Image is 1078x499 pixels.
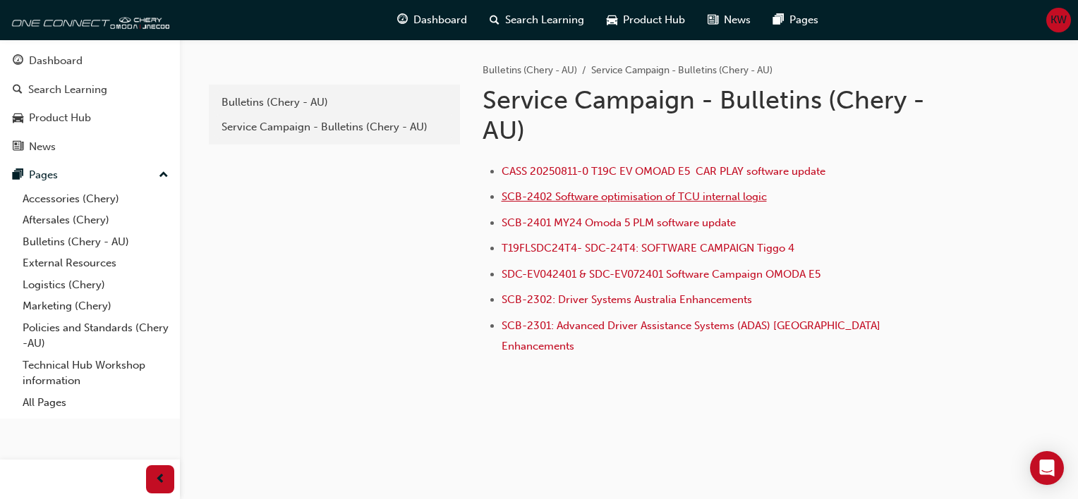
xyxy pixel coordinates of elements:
[502,268,820,281] a: SDC-EV042401 & SDC-EV072401 Software Campaign OMODA E5
[17,317,174,355] a: Policies and Standards (Chery -AU)
[6,48,174,74] a: Dashboard
[762,6,830,35] a: pages-iconPages
[214,90,454,115] a: Bulletins (Chery - AU)
[29,139,56,155] div: News
[505,12,584,28] span: Search Learning
[773,11,784,29] span: pages-icon
[13,84,23,97] span: search-icon
[591,63,773,79] li: Service Campaign - Bulletins (Chery - AU)
[6,45,174,162] button: DashboardSearch LearningProduct HubNews
[6,105,174,131] a: Product Hub
[7,6,169,34] img: oneconnect
[222,94,447,111] div: Bulletins (Chery - AU)
[502,216,736,229] a: SCB-2401 MY24 Omoda 5 PLM software update
[1050,12,1067,28] span: KW
[17,252,174,274] a: External Resources
[159,166,169,185] span: up-icon
[13,169,23,182] span: pages-icon
[708,11,718,29] span: news-icon
[502,190,767,203] a: SCB-2402 Software optimisation of TCU internal logic
[17,209,174,231] a: Aftersales (Chery)
[17,392,174,414] a: All Pages
[6,134,174,160] a: News
[696,6,762,35] a: news-iconNews
[1030,451,1064,485] div: Open Intercom Messenger
[502,319,883,352] a: SCB-2301: Advanced Driver Assistance Systems (ADAS) [GEOGRAPHIC_DATA] Enhancements
[29,167,58,183] div: Pages
[29,53,83,69] div: Dashboard
[1046,8,1071,32] button: KW
[6,162,174,188] button: Pages
[13,141,23,154] span: news-icon
[29,110,91,126] div: Product Hub
[724,12,751,28] span: News
[502,165,825,178] a: CASS 20250811-0 T19C EV OMOAD E5 CAR PLAY software update
[17,188,174,210] a: Accessories (Chery)
[17,355,174,392] a: Technical Hub Workshop information
[502,293,752,306] a: SCB-2302: Driver Systems Australia Enhancements
[222,119,447,135] div: Service Campaign - Bulletins (Chery - AU)
[13,112,23,125] span: car-icon
[595,6,696,35] a: car-iconProduct Hub
[397,11,408,29] span: guage-icon
[13,55,23,68] span: guage-icon
[490,11,499,29] span: search-icon
[483,85,945,146] h1: Service Campaign - Bulletins (Chery - AU)
[386,6,478,35] a: guage-iconDashboard
[17,231,174,253] a: Bulletins (Chery - AU)
[502,242,794,254] a: T19FLSDC24T4- SDC-24T4: SOFTWARE CAMPAIGN Tiggo 4
[478,6,595,35] a: search-iconSearch Learning
[17,295,174,317] a: Marketing (Chery)
[214,115,454,140] a: Service Campaign - Bulletins (Chery - AU)
[607,11,617,29] span: car-icon
[483,64,577,76] a: Bulletins (Chery - AU)
[623,12,685,28] span: Product Hub
[28,82,107,98] div: Search Learning
[17,274,174,296] a: Logistics (Chery)
[155,471,166,488] span: prev-icon
[789,12,818,28] span: Pages
[6,77,174,103] a: Search Learning
[413,12,467,28] span: Dashboard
